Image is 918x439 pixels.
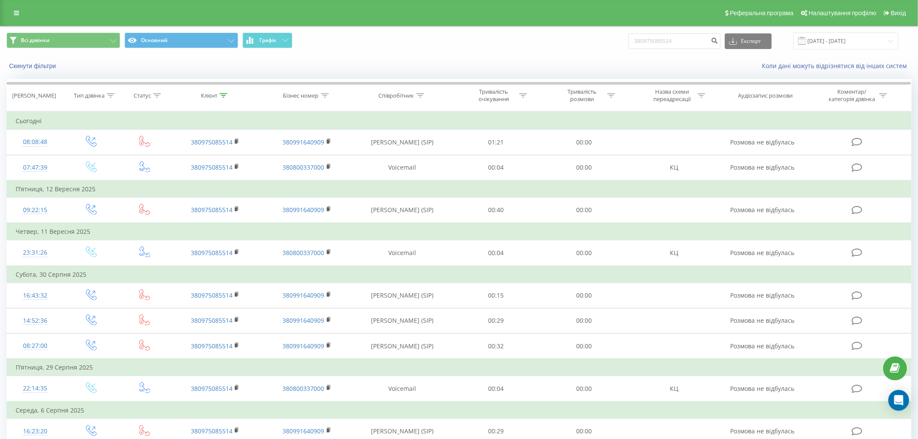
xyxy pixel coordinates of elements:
a: 380800337000 [283,163,325,171]
td: 00:00 [540,283,629,308]
td: 01:21 [452,130,540,155]
td: П’ятниця, 12 Вересня 2025 [7,180,911,198]
td: Voicemail [353,240,452,266]
td: КЦ [629,155,721,180]
td: Середа, 6 Серпня 2025 [7,402,911,419]
button: Експорт [725,33,772,49]
div: Open Intercom Messenger [888,390,909,411]
td: 00:04 [452,240,540,266]
div: [PERSON_NAME] [12,92,56,99]
div: 23:31:26 [16,244,55,261]
td: 00:00 [540,130,629,155]
td: 00:00 [540,197,629,223]
td: 00:00 [540,308,629,333]
td: 00:15 [452,283,540,308]
td: [PERSON_NAME] (SIP) [353,130,452,155]
button: Скинути фільтри [7,62,60,70]
td: [PERSON_NAME] (SIP) [353,197,452,223]
span: Розмова не відбулась [731,163,795,171]
div: Бізнес номер [283,92,319,99]
a: 380975085514 [191,427,233,435]
span: Розмова не відбулась [731,249,795,257]
td: 00:04 [452,155,540,180]
a: 380991640909 [283,316,325,324]
div: Аудіозапис розмови [738,92,793,99]
td: 00:40 [452,197,540,223]
span: Налаштування профілю [809,10,876,16]
td: Субота, 30 Серпня 2025 [7,266,911,283]
span: Розмова не відбулась [731,427,795,435]
div: 22:14:35 [16,380,55,397]
td: Voicemail [353,376,452,402]
button: Основний [125,33,238,48]
td: 00:00 [540,240,629,266]
div: 14:52:36 [16,312,55,329]
a: 380991640909 [283,138,325,146]
div: Тип дзвінка [74,92,105,99]
a: 380991640909 [283,342,325,350]
span: Розмова не відбулась [731,206,795,214]
div: 08:27:00 [16,337,55,354]
span: Графік [259,37,276,43]
a: 380975085514 [191,206,233,214]
div: Коментар/категорія дзвінка [826,88,877,103]
td: 00:00 [540,334,629,359]
div: 07:47:39 [16,159,55,176]
td: 00:29 [452,308,540,333]
a: Коли дані можуть відрізнятися вiд інших систем [762,62,911,70]
td: 00:32 [452,334,540,359]
td: КЦ [629,376,721,402]
a: 380800337000 [283,249,325,257]
td: П’ятниця, 29 Серпня 2025 [7,359,911,376]
div: Клієнт [201,92,217,99]
a: 380975085514 [191,342,233,350]
span: Розмова не відбулась [731,138,795,146]
a: 380975085514 [191,163,233,171]
div: 09:22:15 [16,202,55,219]
td: [PERSON_NAME] (SIP) [353,283,452,308]
a: 380975085514 [191,249,233,257]
div: Назва схеми переадресації [649,88,695,103]
td: Четвер, 11 Вересня 2025 [7,223,911,240]
span: Вихід [891,10,906,16]
div: 08:08:48 [16,134,55,151]
td: 00:00 [540,376,629,402]
div: Статус [134,92,151,99]
a: 380975085514 [191,291,233,299]
a: 380991640909 [283,427,325,435]
div: Тривалість очікування [471,88,517,103]
input: Пошук за номером [629,33,721,49]
div: 16:43:32 [16,287,55,304]
span: Розмова не відбулась [731,316,795,324]
span: Розмова не відбулась [731,291,795,299]
td: Voicemail [353,155,452,180]
a: 380975085514 [191,316,233,324]
span: Реферальна програма [730,10,794,16]
td: [PERSON_NAME] (SIP) [353,334,452,359]
span: Розмова не відбулась [731,384,795,393]
span: Всі дзвінки [21,37,49,44]
td: Сьогодні [7,112,911,130]
td: [PERSON_NAME] (SIP) [353,308,452,333]
span: Розмова не відбулась [731,342,795,350]
div: Тривалість розмови [559,88,605,103]
a: 380975085514 [191,384,233,393]
td: КЦ [629,240,721,266]
a: 380991640909 [283,291,325,299]
button: Графік [243,33,292,48]
div: Співробітник [379,92,414,99]
td: 00:00 [540,155,629,180]
a: 380991640909 [283,206,325,214]
a: 380800337000 [283,384,325,393]
td: 00:04 [452,376,540,402]
button: Всі дзвінки [7,33,120,48]
a: 380975085514 [191,138,233,146]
